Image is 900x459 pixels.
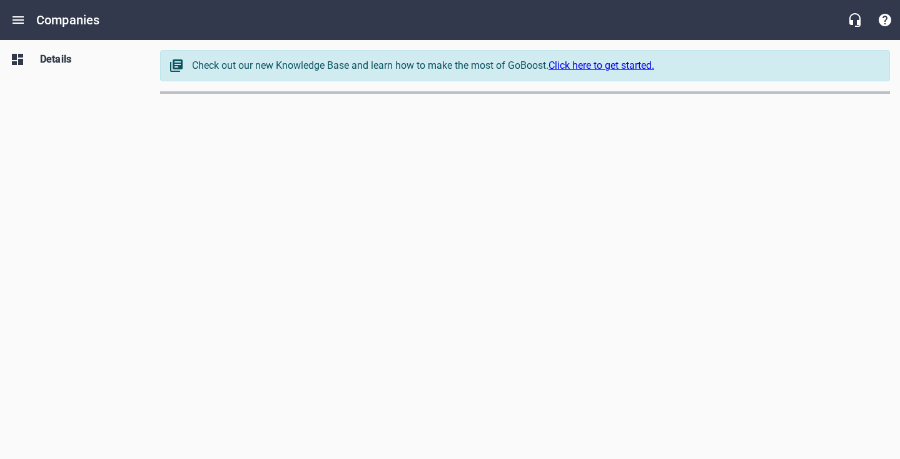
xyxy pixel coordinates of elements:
h6: Companies [36,10,99,30]
button: Open drawer [3,5,33,35]
span: Details [40,52,135,67]
button: Live Chat [840,5,870,35]
button: Support Portal [870,5,900,35]
div: Check out our new Knowledge Base and learn how to make the most of GoBoost. [192,58,877,73]
a: Click here to get started. [549,59,654,71]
